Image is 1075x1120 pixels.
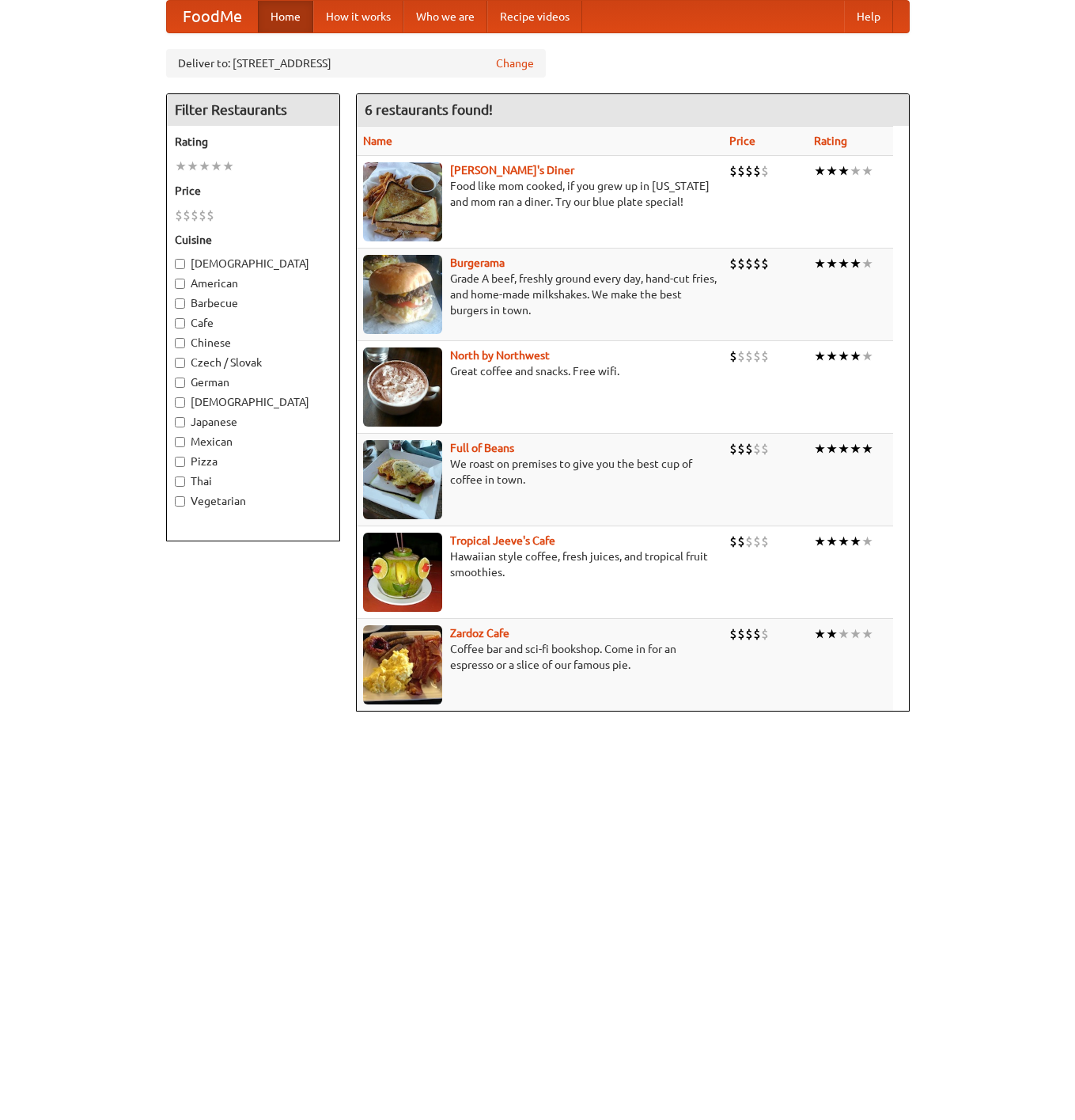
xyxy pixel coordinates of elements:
[753,533,761,550] li: $
[175,207,183,224] li: $
[363,440,442,519] img: beans.jpg
[175,256,331,271] label: [DEMOGRAPHIC_DATA]
[175,493,331,509] label: Vegetarian
[761,255,769,272] li: $
[363,347,442,427] img: north.jpg
[753,255,761,272] li: $
[450,442,514,454] a: Full of Beans
[850,255,861,272] li: ★
[175,437,185,447] input: Mexican
[753,347,761,365] li: $
[496,55,534,71] a: Change
[729,625,737,643] li: $
[745,347,753,365] li: $
[175,158,187,175] li: ★
[363,625,442,704] img: zardoz.jpg
[175,315,331,331] label: Cafe
[737,162,745,180] li: $
[761,347,769,365] li: $
[826,533,838,550] li: ★
[175,434,331,450] label: Mexican
[363,162,442,241] img: sallys.jpg
[729,162,737,180] li: $
[365,102,493,117] ng-pluralize: 6 restaurants found!
[826,347,838,365] li: ★
[175,295,331,311] label: Barbecue
[737,625,745,643] li: $
[175,496,185,507] input: Vegetarian
[814,347,826,365] li: ★
[745,440,753,457] li: $
[167,1,258,32] a: FoodMe
[826,440,838,457] li: ★
[363,641,717,673] p: Coffee bar and sci-fi bookshop. Come in for an espresso or a slice of our famous pie.
[199,158,210,175] li: ★
[838,162,850,180] li: ★
[183,207,191,224] li: $
[187,158,199,175] li: ★
[199,207,206,224] li: $
[838,625,850,643] li: ★
[761,533,769,550] li: $
[745,533,753,550] li: $
[838,255,850,272] li: ★
[175,476,185,487] input: Thai
[826,162,838,180] li: ★
[729,135,755,147] a: Price
[487,1,582,32] a: Recipe videos
[850,440,861,457] li: ★
[175,374,331,390] label: German
[206,207,214,224] li: $
[861,625,873,643] li: ★
[175,275,331,291] label: American
[861,347,873,365] li: ★
[363,271,717,318] p: Grade A beef, freshly ground every day, hand-cut fries, and home-made milkshakes. We make the bes...
[761,162,769,180] li: $
[191,207,199,224] li: $
[175,457,185,467] input: Pizza
[814,625,826,643] li: ★
[450,164,574,177] a: [PERSON_NAME]'s Diner
[175,454,331,469] label: Pizza
[729,347,737,365] li: $
[761,625,769,643] li: $
[175,358,185,368] input: Czech / Slovak
[450,256,505,269] a: Burgerama
[753,162,761,180] li: $
[753,625,761,643] li: $
[363,178,717,210] p: Food like mom cooked, if you grew up in [US_STATE] and mom ran a diner. Try our blue plate special!
[737,533,745,550] li: $
[850,625,861,643] li: ★
[258,1,313,32] a: Home
[450,534,555,547] b: Tropical Jeeve's Cafe
[838,440,850,457] li: ★
[844,1,893,32] a: Help
[814,255,826,272] li: ★
[363,135,392,147] a: Name
[403,1,487,32] a: Who we are
[729,533,737,550] li: $
[175,417,185,427] input: Japanese
[175,183,331,199] h5: Price
[814,440,826,457] li: ★
[175,279,185,289] input: American
[166,49,546,78] div: Deliver to: [STREET_ADDRESS]
[737,347,745,365] li: $
[861,162,873,180] li: ★
[450,627,509,640] a: Zardoz Cafe
[175,232,331,248] h5: Cuisine
[175,318,185,328] input: Cafe
[814,135,847,147] a: Rating
[745,162,753,180] li: $
[745,255,753,272] li: $
[729,255,737,272] li: $
[175,335,331,351] label: Chinese
[761,440,769,457] li: $
[363,255,442,334] img: burgerama.jpg
[737,255,745,272] li: $
[861,255,873,272] li: ★
[222,158,234,175] li: ★
[363,456,717,488] p: We roast on premises to give you the best cup of coffee in town.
